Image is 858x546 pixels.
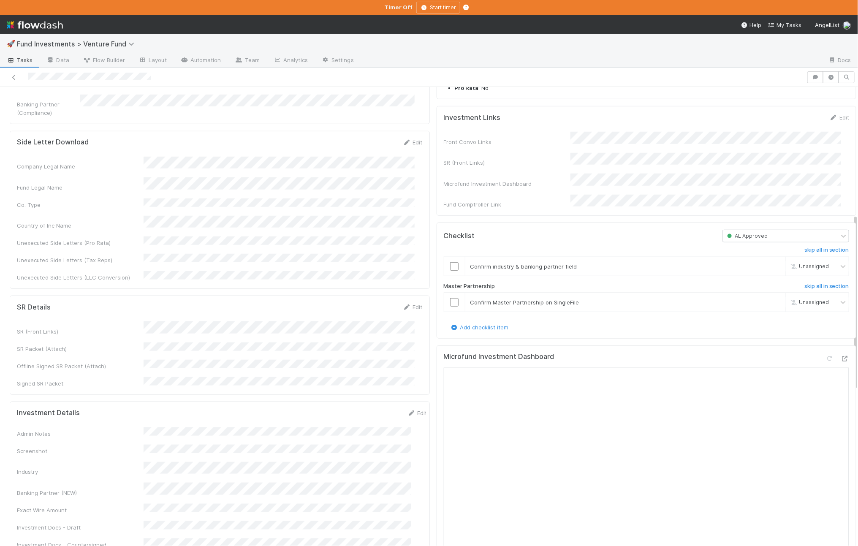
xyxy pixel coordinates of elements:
a: My Tasks [768,21,801,29]
strong: Timer Off [385,4,413,11]
div: Signed SR Packet [17,379,144,388]
a: skip all in section [804,247,849,257]
div: Help [741,21,761,29]
h5: Microfund Investment Dashboard [444,353,554,361]
h5: Investment Details [17,409,80,417]
div: Fund Comptroller Link [444,200,570,209]
div: Fund Legal Name [17,183,144,192]
span: Fund Investments > Venture Fund [17,40,138,48]
div: Industry [17,467,144,476]
button: Start timer [416,2,460,14]
div: Microfund Investment Dashboard [444,179,570,188]
strong: Pro Rata [455,84,479,91]
div: SR (Front Links) [444,158,570,167]
span: Confirm Master Partnership on SingleFile [470,299,579,306]
a: Layout [132,54,174,68]
div: Company Legal Name [17,162,144,171]
h6: skip all in section [804,283,849,290]
a: Add checklist item [450,324,509,331]
h6: skip all in section [804,247,849,253]
div: Co. Type [17,201,144,209]
div: Exact Wire Amount [17,506,144,514]
div: Country of Inc Name [17,221,144,230]
a: skip all in section [804,283,849,293]
div: Investment Docs - Draft [17,523,144,532]
span: AngelList [815,22,839,28]
a: Flow Builder [76,54,132,68]
a: Edit [403,139,423,146]
span: Tasks [7,56,33,64]
div: Unexecuted Side Letters (Pro Rata) [17,239,144,247]
h6: Master Partnership [444,283,495,290]
h5: Checklist [444,232,475,240]
a: Data [40,54,76,68]
span: My Tasks [768,22,801,28]
div: Unexecuted Side Letters (LLC Conversion) [17,273,144,282]
a: Edit [407,410,427,416]
div: SR (Front Links) [17,327,144,336]
div: Front Convo Links [444,138,570,146]
a: Edit [403,304,423,310]
span: Unassigned [789,299,829,306]
a: Settings [315,54,361,68]
span: Flow Builder [83,56,125,64]
a: Docs [821,54,858,68]
h5: Investment Links [444,114,501,122]
img: avatar_12dd09bb-393f-4edb-90ff-b12147216d3f.png [843,21,851,30]
a: Team [228,54,266,68]
div: Unexecuted Side Letters (Tax Reps) [17,256,144,264]
span: Confirm industry & banking partner field [470,263,577,270]
a: Analytics [266,54,315,68]
div: Admin Notes [17,429,144,438]
li: : No [455,84,850,92]
h5: Side Letter Download [17,138,89,147]
span: AL Approved [725,233,768,239]
img: logo-inverted-e16ddd16eac7371096b0.svg [7,18,63,32]
h5: SR Details [17,303,51,312]
a: Automation [174,54,228,68]
div: Offline Signed SR Packet (Attach) [17,362,144,370]
div: SR Packet (Attach) [17,345,144,353]
a: Edit [829,114,849,121]
span: 🚀 [7,40,15,47]
div: Banking Partner (Compliance) [17,100,80,117]
div: Banking Partner (NEW) [17,489,144,497]
span: Unassigned [789,263,829,270]
div: Screenshot [17,447,144,455]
